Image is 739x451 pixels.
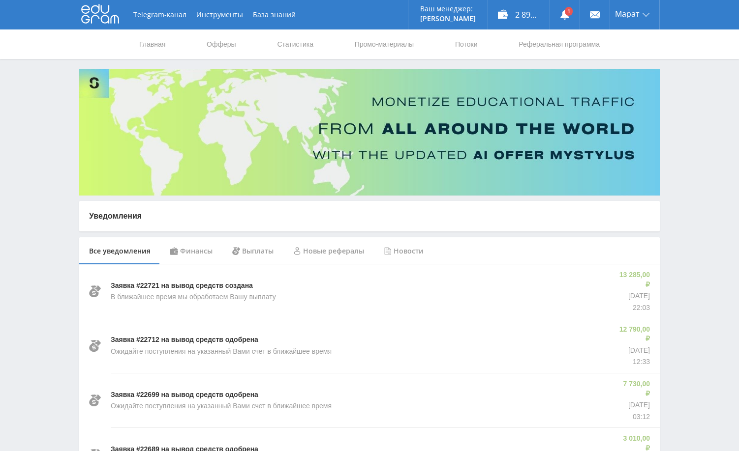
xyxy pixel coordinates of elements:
[618,346,650,356] p: [DATE]
[276,29,314,59] a: Статистика
[111,401,332,411] p: Ожидайте поступления на указанный Вами счет в ближайшее время
[160,237,222,265] div: Финансы
[420,15,476,23] p: [PERSON_NAME]
[618,270,650,289] p: 13 285,00 ₽
[111,292,276,302] p: В ближайшее время мы обработаем Вашу выплату
[206,29,237,59] a: Офферы
[621,400,650,410] p: [DATE]
[615,10,640,18] span: Марат
[222,237,283,265] div: Выплаты
[111,390,258,400] p: Заявка #22699 на вывод средств одобрена
[354,29,415,59] a: Промо-материалы
[111,347,332,357] p: Ожидайте поступления на указанный Вами счет в ближайшее время
[283,237,374,265] div: Новые рефералы
[621,379,650,398] p: 7 730,00 ₽
[111,335,258,345] p: Заявка #22712 на вывод средств одобрена
[374,237,433,265] div: Новости
[89,211,650,222] p: Уведомления
[138,29,166,59] a: Главная
[79,237,160,265] div: Все уведомления
[618,325,650,344] p: 12 790,00 ₽
[621,412,650,422] p: 03:12
[420,5,476,13] p: Ваш менеджер:
[518,29,601,59] a: Реферальная программа
[454,29,479,59] a: Потоки
[618,303,650,313] p: 22:03
[618,357,650,367] p: 12:33
[111,281,253,291] p: Заявка #22721 на вывод средств создана
[79,69,660,196] img: Banner
[618,291,650,301] p: [DATE]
